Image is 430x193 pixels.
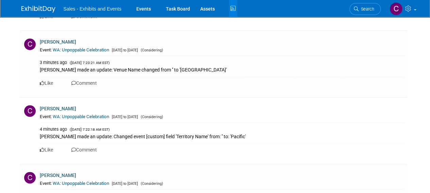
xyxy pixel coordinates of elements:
span: [DATE] to [DATE] [110,181,138,186]
a: Comment [71,147,97,152]
a: [PERSON_NAME] [40,106,76,111]
img: ExhibitDay [21,6,55,13]
span: ([DATE] 7:23:21 AM EST) [68,61,110,65]
a: Comment [71,80,97,86]
span: [DATE] to [DATE] [110,48,138,52]
span: 4 minutes ago [40,127,67,132]
div: [PERSON_NAME] made an update: Changed event [custom] field 'Territory Name' from: '' to: 'Pacific' [40,132,405,140]
a: WA: Unpoppable Celebration [53,47,109,52]
span: (Considering) [139,115,163,119]
div: [PERSON_NAME] made an update: Venue Name changed from '' to '[GEOGRAPHIC_DATA]' [40,66,405,73]
a: WA: Unpoppable Celebration [53,181,109,186]
span: (Considering) [139,48,163,52]
span: Event: [40,47,52,52]
span: ([DATE] 7:22:18 AM EST) [68,127,110,132]
img: C.jpg [24,105,36,117]
img: C.jpg [24,38,36,50]
span: Sales - Exhibits and Events [64,6,121,12]
a: Like [40,14,53,19]
span: (Considering) [139,181,163,186]
img: C.jpg [24,172,36,183]
span: Event: [40,114,52,119]
a: Like [40,147,53,152]
a: Like [40,80,53,86]
span: [DATE] to [DATE] [110,115,138,119]
span: 3 minutes ago [40,60,67,65]
span: Event: [40,181,52,186]
img: Christine Lurz [390,2,402,15]
span: Search [359,6,374,12]
a: Search [349,3,381,15]
a: [PERSON_NAME] [40,39,76,45]
a: [PERSON_NAME] [40,173,76,178]
a: WA: Unpoppable Celebration [53,114,109,119]
a: Comment [71,14,97,19]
